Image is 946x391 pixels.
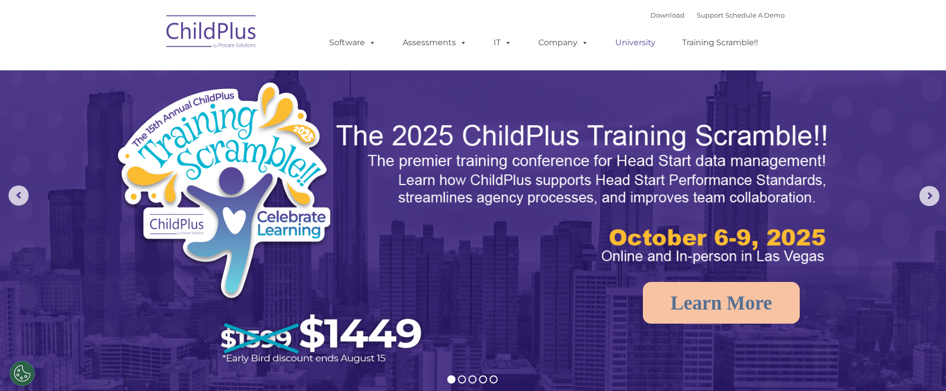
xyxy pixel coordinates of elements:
a: Training Scramble!! [672,33,768,53]
font: | [650,11,785,19]
a: Learn More [643,282,800,324]
a: Assessments [393,33,477,53]
a: Software [319,33,386,53]
a: University [605,33,666,53]
button: Cookies Settings [10,361,35,386]
a: Download [650,11,685,19]
img: ChildPlus by Procare Solutions [161,8,262,58]
a: Company [528,33,599,53]
a: IT [484,33,522,53]
a: Schedule A Demo [725,11,785,19]
a: Support [697,11,723,19]
span: Last name [140,66,170,74]
span: Phone number [140,108,182,115]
